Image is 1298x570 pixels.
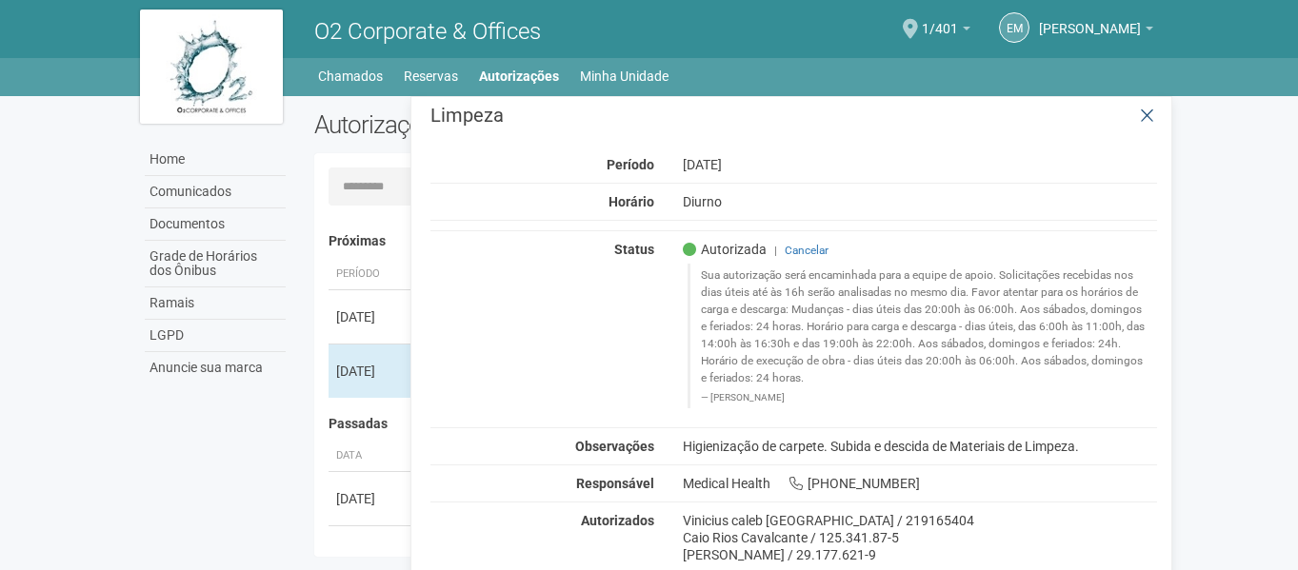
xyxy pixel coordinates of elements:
h4: Próximas [329,234,1145,248]
strong: Período [607,157,654,172]
a: EM [999,12,1029,43]
span: Eloisa Mazoni Guntzel [1039,3,1141,36]
div: [DATE] [336,489,407,508]
a: Cancelar [785,244,829,257]
a: 1/401 [922,24,970,39]
div: Diurno [669,193,1172,210]
h2: Autorizações [314,110,722,139]
div: Caio Rios Cavalcante / 125.341.87-5 [683,529,1158,546]
strong: Status [614,242,654,257]
span: | [774,244,777,257]
strong: Autorizados [581,513,654,528]
a: Minha Unidade [580,63,669,89]
th: Período [329,259,414,290]
div: Medical Health [PHONE_NUMBER] [669,475,1172,492]
a: Chamados [318,63,383,89]
div: [DATE] [669,156,1172,173]
footer: [PERSON_NAME] [701,391,1148,404]
div: [DATE] [336,362,407,381]
a: Reservas [404,63,458,89]
h4: Passadas [329,417,1145,431]
div: Vinicius caleb [GEOGRAPHIC_DATA] / 219165404 [683,512,1158,529]
strong: Horário [609,194,654,209]
a: Ramais [145,287,286,320]
a: LGPD [145,320,286,352]
h3: Limpeza [430,106,1157,125]
span: Autorizada [683,241,767,258]
div: [PERSON_NAME] / 29.177.621-9 [683,546,1158,563]
div: [DATE] [336,307,407,326]
strong: Responsável [576,476,654,491]
span: O2 Corporate & Offices [314,18,541,45]
a: [PERSON_NAME] [1039,24,1153,39]
th: Data [329,441,414,472]
strong: Observações [575,439,654,454]
div: Higienização de carpete. Subida e descida de Materiais de Limpeza. [669,438,1172,455]
a: Comunicados [145,176,286,208]
img: logo.jpg [140,10,283,124]
a: Home [145,144,286,176]
a: Anuncie sua marca [145,352,286,383]
a: Grade de Horários dos Ônibus [145,241,286,287]
span: 1/401 [922,3,958,36]
a: Autorizações [479,63,559,89]
blockquote: Sua autorização será encaminhada para a equipe de apoio. Solicitações recebidas nos dias úteis at... [688,264,1158,407]
a: Documentos [145,208,286,241]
